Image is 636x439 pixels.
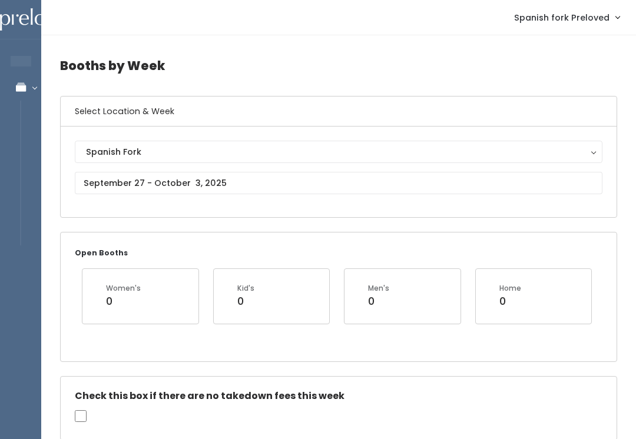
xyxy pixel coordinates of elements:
h6: Select Location & Week [61,97,617,127]
div: Spanish Fork [86,145,591,158]
h4: Booths by Week [60,49,617,82]
div: Men's [368,283,389,294]
div: Women's [106,283,141,294]
div: 0 [499,294,521,309]
input: September 27 - October 3, 2025 [75,172,602,194]
div: 0 [106,294,141,309]
span: Spanish fork Preloved [514,11,609,24]
div: 0 [368,294,389,309]
small: Open Booths [75,248,128,258]
div: Kid's [237,283,254,294]
h5: Check this box if there are no takedown fees this week [75,391,602,401]
a: Spanish fork Preloved [502,5,631,30]
div: Home [499,283,521,294]
div: 0 [237,294,254,309]
button: Spanish Fork [75,141,602,163]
